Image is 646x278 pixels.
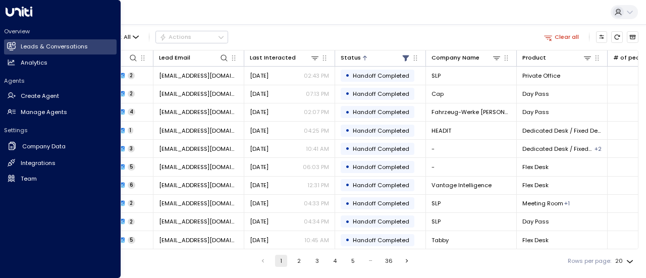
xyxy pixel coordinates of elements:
span: Day Pass [522,90,549,98]
a: Manage Agents [4,104,117,120]
button: page 1 [275,255,287,267]
span: razdvarazdva@gmail.com [159,236,238,244]
span: Mar 04, 2025 [250,127,268,135]
h2: Create Agent [21,92,59,100]
div: Private Office,Serviced Private Office [595,145,602,153]
span: Mar 31, 2025 [250,181,268,189]
span: Jun 30, 2025 [250,90,268,98]
span: SLP [432,217,441,226]
span: Private Office [522,72,560,80]
a: Analytics [4,55,117,70]
div: Last Interacted [250,53,319,63]
span: Feb 14, 2025 [250,199,268,207]
div: Lead Email [159,53,229,63]
a: Company Data [4,138,117,155]
div: • [345,160,350,174]
span: Feb 14, 2025 [250,217,268,226]
span: Handoff Completed [353,163,409,171]
nav: pagination navigation [256,255,413,267]
a: Leads & Conversations [4,39,117,54]
span: Apr 23, 2025 [250,108,268,116]
h2: Settings [4,126,117,134]
button: Go to page 2 [293,255,305,267]
span: Meeting Room [522,199,563,207]
span: Handoff Completed [353,236,409,244]
a: Integrations [4,155,117,171]
span: Jun 18, 2025 [250,236,268,244]
div: Private Office [564,199,570,207]
span: Handoff Completed [353,127,409,135]
h2: Team [21,175,37,183]
p: 10:41 AM [306,145,329,153]
span: Handoff Completed [353,199,409,207]
td: - [426,158,517,176]
span: 2 [128,90,135,97]
td: - [426,140,517,157]
span: Flex Desk [522,236,549,244]
span: Handoff Completed [353,72,409,80]
a: Create Agent [4,89,117,104]
p: 07:13 PM [306,90,329,98]
span: 2 [128,72,135,79]
span: mg@vantageintel.com [159,181,238,189]
span: asuntosbcn@gmail.com [159,72,238,80]
div: Product [522,53,592,63]
span: All [124,34,131,40]
p: 02:07 PM [304,108,329,116]
span: Flex Desk [522,163,549,171]
h2: Company Data [22,142,66,151]
p: 04:25 PM [304,127,329,135]
span: 4 [128,108,135,116]
span: 2 [128,200,135,207]
span: Handoff Completed [353,181,409,189]
p: 04:34 PM [304,217,329,226]
p: 04:33 PM [304,199,329,207]
div: • [345,124,350,137]
button: Clear all [541,31,582,42]
span: bruno.dias1989@gmail.com [159,127,238,135]
p: 10:45 AM [304,236,329,244]
span: Tabby [432,236,449,244]
span: constantin.goldkuhle@lueg.de [159,108,238,116]
button: Go to page 3 [311,255,323,267]
span: Handoff Completed [353,145,409,153]
span: 2 [128,218,135,226]
span: mi.urbanowicz1012@gmail.com [159,145,238,153]
button: Actions [155,31,228,43]
div: • [345,69,350,82]
span: SLP [432,199,441,207]
h2: Manage Agents [21,108,67,117]
span: Day Pass [522,108,549,116]
span: Feb 10, 2025 [250,72,268,80]
span: Refresh [611,31,623,43]
div: Company Name [432,53,501,63]
div: • [345,233,350,247]
span: Handoff Completed [353,90,409,98]
h2: Integrations [21,159,56,168]
span: Fahrzeug-Werke LUEG AG [432,108,511,116]
span: Dedicated Desk / Fixed Desk [522,145,594,153]
span: cj.ecomm2020@gmail.com [159,163,238,171]
div: 20 [615,255,635,267]
button: Go to page 4 [329,255,341,267]
div: • [345,197,350,210]
button: Go to page 36 [383,255,395,267]
h2: Agents [4,77,117,85]
div: Status [341,53,361,63]
div: • [345,215,350,229]
div: Actions [159,33,191,40]
span: SLP [432,72,441,80]
div: Last Interacted [250,53,296,63]
div: Button group with a nested menu [155,31,228,43]
label: Rows per page: [568,257,611,265]
span: 3 [128,145,135,152]
div: … [365,255,377,267]
div: Lead Email [159,53,190,63]
span: 5 [128,163,135,171]
button: Customize [596,31,608,43]
div: Status [341,53,410,63]
p: 02:43 PM [304,72,329,80]
span: Handoff Completed [353,217,409,226]
button: Archived Leads [627,31,638,43]
span: Dedicated Desk / Fixed Desk [522,127,602,135]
